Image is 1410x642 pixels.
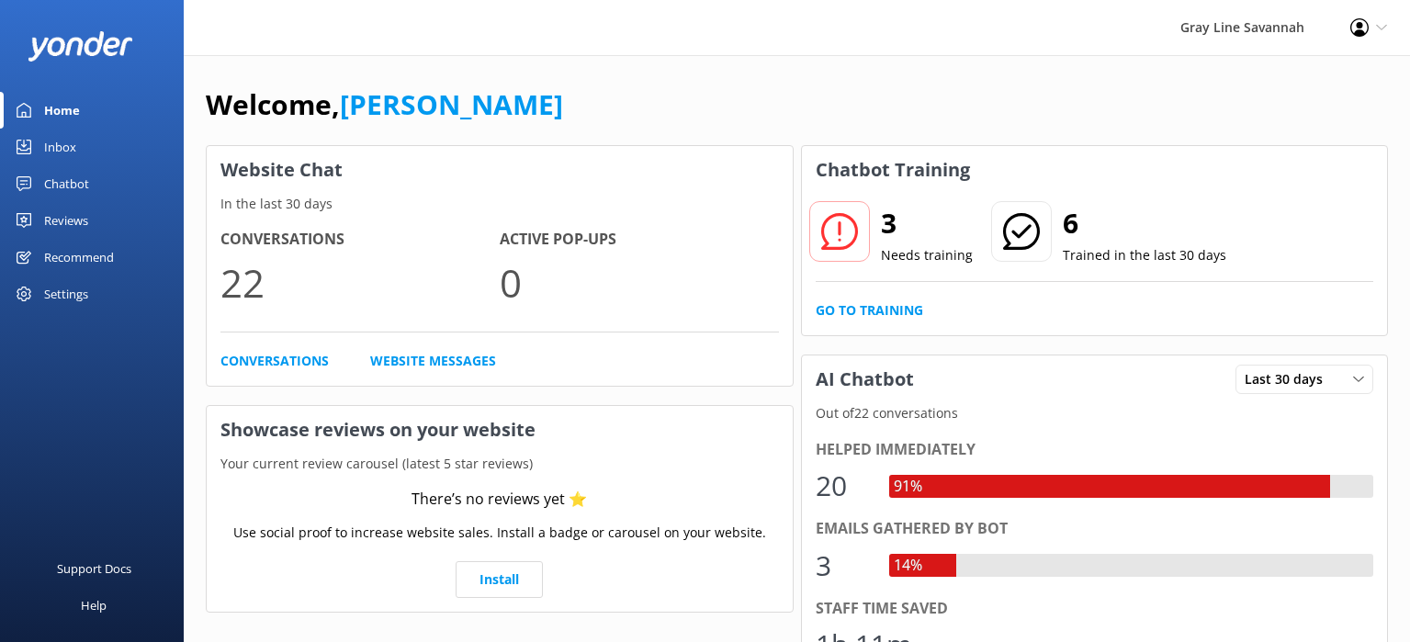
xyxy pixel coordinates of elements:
[206,83,563,127] h1: Welcome,
[816,464,871,508] div: 20
[44,92,80,129] div: Home
[370,351,496,371] a: Website Messages
[220,351,329,371] a: Conversations
[220,252,500,313] p: 22
[44,202,88,239] div: Reviews
[1063,245,1226,265] p: Trained in the last 30 days
[44,276,88,312] div: Settings
[802,403,1388,423] p: Out of 22 conversations
[802,146,984,194] h3: Chatbot Training
[340,85,563,123] a: [PERSON_NAME]
[207,406,793,454] h3: Showcase reviews on your website
[816,597,1374,621] div: Staff time saved
[44,165,89,202] div: Chatbot
[220,228,500,252] h4: Conversations
[1063,201,1226,245] h2: 6
[44,239,114,276] div: Recommend
[81,587,107,624] div: Help
[233,523,766,543] p: Use social proof to increase website sales. Install a badge or carousel on your website.
[816,300,923,321] a: Go to Training
[816,544,871,588] div: 3
[28,31,133,62] img: yonder-white-logo.png
[816,438,1374,462] div: Helped immediately
[500,252,779,313] p: 0
[802,355,928,403] h3: AI Chatbot
[44,129,76,165] div: Inbox
[456,561,543,598] a: Install
[889,475,927,499] div: 91%
[207,194,793,214] p: In the last 30 days
[412,488,587,512] div: There’s no reviews yet ⭐
[889,554,927,578] div: 14%
[57,550,131,587] div: Support Docs
[881,245,973,265] p: Needs training
[500,228,779,252] h4: Active Pop-ups
[881,201,973,245] h2: 3
[207,454,793,474] p: Your current review carousel (latest 5 star reviews)
[207,146,793,194] h3: Website Chat
[816,517,1374,541] div: Emails gathered by bot
[1245,369,1334,389] span: Last 30 days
